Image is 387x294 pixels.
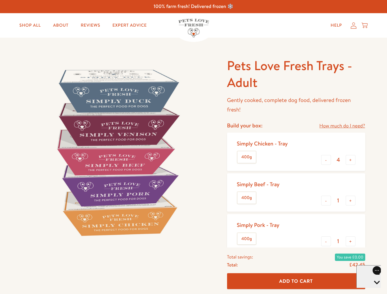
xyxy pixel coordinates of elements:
[346,155,355,165] button: +
[14,19,46,32] a: Shop All
[227,122,263,129] h4: Build your box:
[76,19,105,32] a: Reviews
[279,278,313,284] span: Add To Cart
[326,19,347,32] a: Help
[335,254,365,261] span: You save £0.00
[227,57,365,91] h1: Pets Love Fresh Trays - Adult
[237,233,256,245] label: 400g
[349,262,365,268] span: £42.45
[48,19,73,32] a: About
[237,140,288,147] div: Simply Chicken - Tray
[237,221,279,228] div: Simply Pork - Tray
[227,96,365,114] p: Gently cooked, complete dog food, delivered frozen fresh!
[346,196,355,205] button: +
[178,19,209,37] img: Pets Love Fresh
[346,236,355,246] button: +
[108,19,152,32] a: Expert Advice
[321,236,331,246] button: -
[321,196,331,205] button: -
[356,265,381,288] iframe: Gorgias live chat messenger
[237,151,256,163] label: 400g
[319,122,365,130] a: How much do I need?
[22,57,212,247] img: Pets Love Fresh Trays - Adult
[321,155,331,165] button: -
[227,273,365,289] button: Add To Cart
[237,181,279,188] div: Simply Beef - Tray
[237,192,256,204] label: 400g
[227,253,253,261] span: Total savings:
[227,261,238,269] span: Total:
